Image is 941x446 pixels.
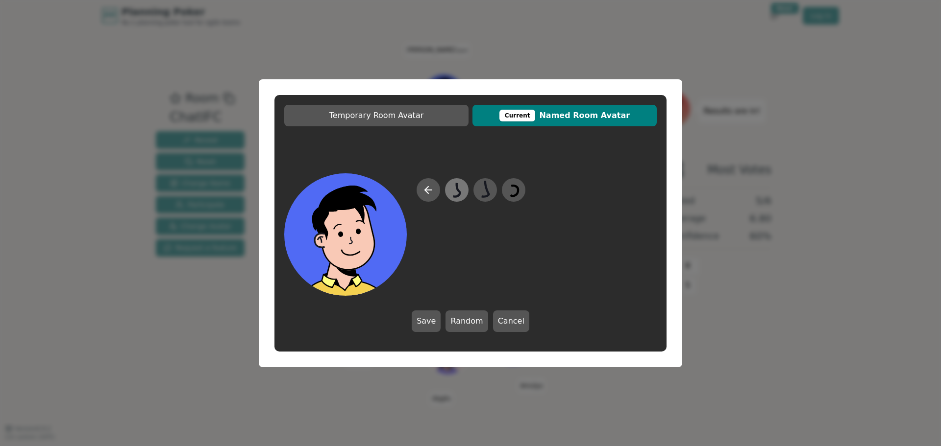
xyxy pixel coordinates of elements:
button: Temporary Room Avatar [284,105,469,126]
span: Named Room Avatar [477,110,652,121]
button: Random [446,310,488,332]
span: Temporary Room Avatar [289,110,464,121]
button: CurrentNamed Room Avatar [472,105,657,126]
div: This avatar will be displayed in dedicated rooms [499,110,536,121]
button: Save [412,310,441,332]
button: Cancel [493,310,529,332]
